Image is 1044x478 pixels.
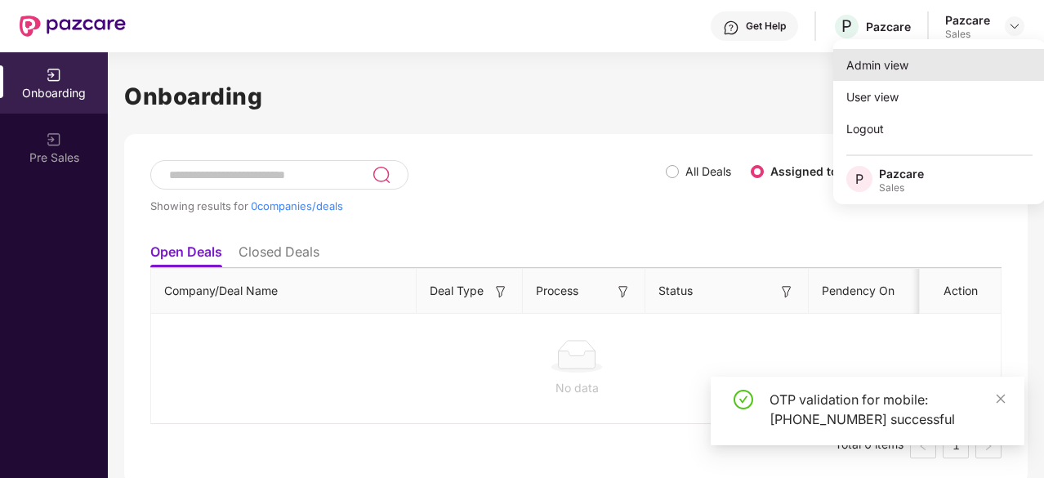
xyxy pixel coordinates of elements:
span: Process [536,282,578,300]
div: Sales [945,28,990,41]
img: svg+xml;base64,PHN2ZyB3aWR0aD0iMTYiIGhlaWdodD0iMTYiIHZpZXdCb3g9IjAgMCAxNiAxNiIgZmlsbD0ibm9uZSIgeG... [493,284,509,300]
span: P [855,169,863,189]
th: Company/Deal Name [151,269,417,314]
div: No data [164,379,989,397]
label: Assigned to me [770,164,859,178]
span: check-circle [734,390,753,409]
li: Next Page [975,432,1002,458]
img: svg+xml;base64,PHN2ZyBpZD0iSGVscC0zMngzMiIgeG1sbnM9Imh0dHA6Ly93d3cudzMub3JnLzIwMDAvc3ZnIiB3aWR0aD... [723,20,739,36]
li: Open Deals [150,243,222,267]
img: svg+xml;base64,PHN2ZyB3aWR0aD0iMTYiIGhlaWdodD0iMTYiIHZpZXdCb3g9IjAgMCAxNiAxNiIgZmlsbD0ibm9uZSIgeG... [779,284,795,300]
li: Closed Deals [239,243,319,267]
div: Pazcare [879,166,924,181]
span: Status [658,282,693,300]
span: P [841,16,852,36]
img: svg+xml;base64,PHN2ZyB3aWR0aD0iMjAiIGhlaWdodD0iMjAiIHZpZXdCb3g9IjAgMCAyMCAyMCIgZmlsbD0ibm9uZSIgeG... [46,132,62,148]
img: svg+xml;base64,PHN2ZyB3aWR0aD0iMTYiIGhlaWdodD0iMTYiIHZpZXdCb3g9IjAgMCAxNiAxNiIgZmlsbD0ibm9uZSIgeG... [615,284,631,300]
h1: Onboarding [124,78,1028,114]
div: Sales [879,181,924,194]
div: Pazcare [945,12,990,28]
button: right [975,432,1002,458]
span: Deal Type [430,282,484,300]
img: svg+xml;base64,PHN2ZyBpZD0iRHJvcGRvd24tMzJ4MzIiIHhtbG5zPSJodHRwOi8vd3d3LnczLm9yZy8yMDAwL3N2ZyIgd2... [1008,20,1021,33]
img: svg+xml;base64,PHN2ZyB3aWR0aD0iMjAiIGhlaWdodD0iMjAiIHZpZXdCb3g9IjAgMCAyMCAyMCIgZmlsbD0ibm9uZSIgeG... [46,67,62,83]
label: All Deals [685,164,731,178]
img: New Pazcare Logo [20,16,126,37]
div: Showing results for [150,199,666,212]
span: close [995,393,1006,404]
li: Previous Page [910,432,936,458]
div: Get Help [746,20,786,33]
span: Pendency On [822,282,895,300]
th: Action [920,269,1002,314]
button: left [910,432,936,458]
div: OTP validation for mobile: [PHONE_NUMBER] successful [770,390,1005,429]
img: svg+xml;base64,PHN2ZyB3aWR0aD0iMjQiIGhlaWdodD0iMjUiIHZpZXdCb3g9IjAgMCAyNCAyNSIgZmlsbD0ibm9uZSIgeG... [372,165,390,185]
span: 0 companies/deals [251,199,343,212]
div: Pazcare [866,19,911,34]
